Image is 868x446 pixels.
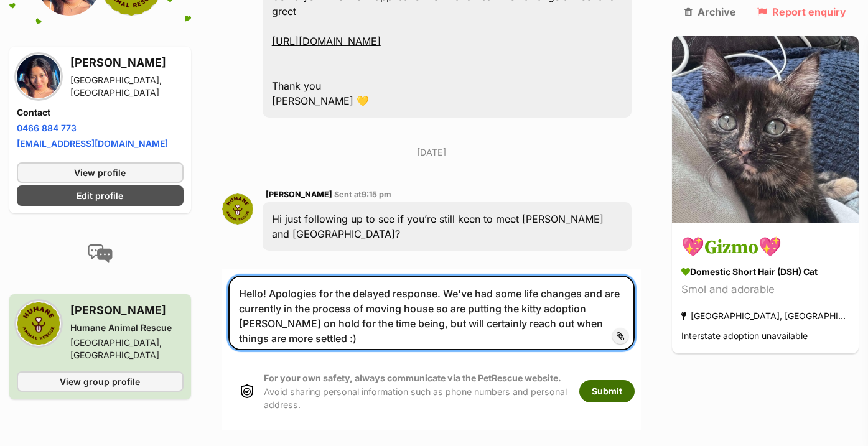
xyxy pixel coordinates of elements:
h3: [PERSON_NAME] [70,301,184,318]
a: Report enquiry [757,6,846,17]
span: View group profile [60,374,140,388]
div: Humane Animal Rescue [70,321,184,333]
a: [URL][DOMAIN_NAME] [272,35,381,47]
a: [EMAIL_ADDRESS][DOMAIN_NAME] [17,137,168,148]
strong: For your own safety, always communicate via the PetRescue website. [264,373,561,383]
span: [PERSON_NAME] [266,190,332,199]
div: [GEOGRAPHIC_DATA], [GEOGRAPHIC_DATA] [70,336,184,361]
div: [GEOGRAPHIC_DATA], [GEOGRAPHIC_DATA] [70,73,184,98]
span: View profile [74,165,126,179]
h4: Contact [17,106,184,118]
span: 9:15 pm [362,190,391,199]
div: Smol and adorable [681,282,849,299]
h3: [PERSON_NAME] [70,53,184,71]
a: View group profile [17,371,184,391]
a: 💖Gizmo💖 Domestic Short Hair (DSH) Cat Smol and adorable [GEOGRAPHIC_DATA], [GEOGRAPHIC_DATA] Inte... [672,225,859,354]
span: Interstate adoption unavailable [681,331,808,341]
p: Avoid sharing personal information such as phone numbers and personal address. [264,371,567,411]
div: Hi just following up to see if you’re still keen to meet [PERSON_NAME] and [GEOGRAPHIC_DATA]? [263,202,632,251]
img: conversation-icon-4a6f8262b818ee0b60e3300018af0b2d0b884aa5de6e9bcb8d3d4eeb1a70a7c4.svg [88,244,113,262]
div: [GEOGRAPHIC_DATA], [GEOGRAPHIC_DATA] [681,308,849,325]
img: 💖Gizmo💖 [672,36,859,223]
a: View profile [17,162,184,182]
button: Submit [579,380,635,402]
span: Sent at [334,190,391,199]
img: Humane Animal Rescue profile pic [17,301,60,345]
h3: 💖Gizmo💖 [681,235,849,262]
img: Vivienne Pham profile pic [17,54,60,98]
img: Sarah Crowlekova profile pic [222,193,253,225]
a: 0466 884 773 [17,122,77,132]
a: Edit profile [17,185,184,205]
p: [DATE] [222,146,641,159]
a: Archive [684,6,736,17]
div: Domestic Short Hair (DSH) Cat [681,266,849,279]
span: Edit profile [77,188,123,202]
